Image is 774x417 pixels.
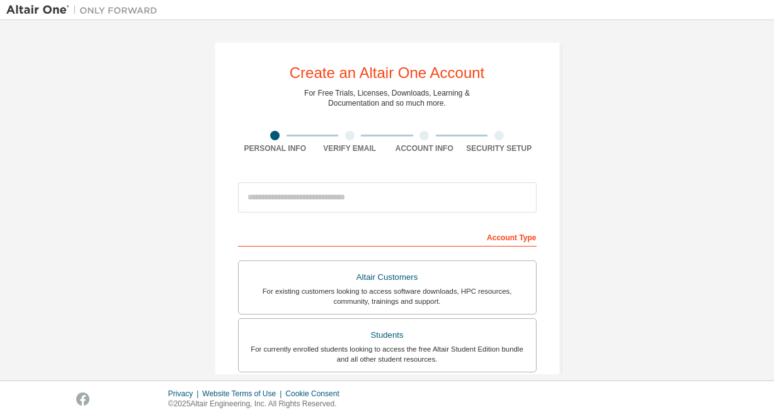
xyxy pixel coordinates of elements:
div: Account Info [387,143,462,153]
div: Security Setup [462,143,537,153]
div: Students [246,326,528,344]
div: Altair Customers [246,269,528,286]
div: For currently enrolled students looking to access the free Altair Student Edition bundle and all ... [246,344,528,364]
div: Cookie Consent [285,389,346,399]
div: Account Type [238,226,537,247]
div: Privacy [168,389,202,399]
img: Altair One [6,4,164,16]
div: For existing customers looking to access software downloads, HPC resources, community, trainings ... [246,286,528,306]
div: Create an Altair One Account [290,65,485,81]
img: facebook.svg [76,392,89,406]
div: Website Terms of Use [202,389,285,399]
div: For Free Trials, Licenses, Downloads, Learning & Documentation and so much more. [304,88,470,108]
div: Personal Info [238,143,313,153]
p: © 2025 Altair Engineering, Inc. All Rights Reserved. [168,399,347,409]
div: Verify Email [312,143,387,153]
